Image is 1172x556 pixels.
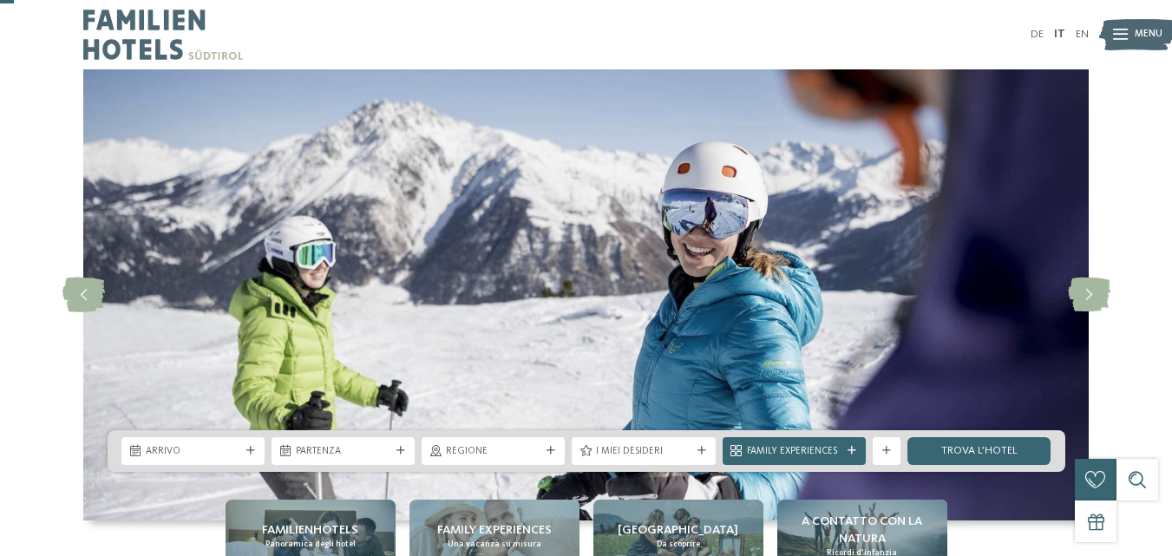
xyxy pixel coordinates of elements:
[1076,29,1089,40] a: EN
[1054,29,1065,40] a: IT
[1031,29,1044,40] a: DE
[262,521,358,539] span: Familienhotels
[618,521,738,539] span: [GEOGRAPHIC_DATA]
[446,445,540,459] span: Regione
[265,539,356,550] span: Panoramica degli hotel
[747,445,841,459] span: Family Experiences
[784,513,940,547] span: A contatto con la natura
[437,521,552,539] span: Family experiences
[146,445,240,459] span: Arrivo
[596,445,691,459] span: I miei desideri
[657,539,700,550] span: Da scoprire
[907,437,1051,465] a: trova l’hotel
[1135,28,1162,42] span: Menu
[296,445,390,459] span: Partenza
[83,69,1089,520] img: Hotel sulle piste da sci per bambini: divertimento senza confini
[448,539,541,550] span: Una vacanza su misura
